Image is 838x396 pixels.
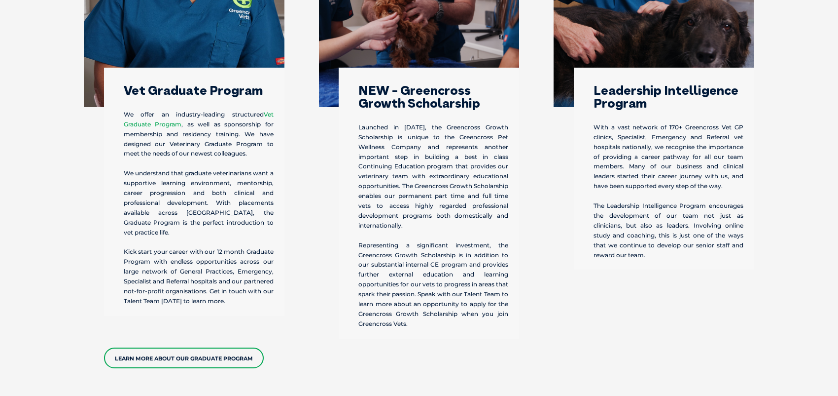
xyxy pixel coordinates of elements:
[594,122,743,191] p: With a vast network of 170+ Greencross Vet GP clinics, Specialist, Emergency and Referral vet hos...
[124,247,274,306] p: Kick start your career with our 12 month Graduate Program with endless opportunities across our l...
[358,84,508,110] h3: NEW - Greencross Growth Scholarship
[104,348,264,368] a: Learn more about our Graduate Program
[358,240,508,329] p: Representing a significant investment, the Greencross Growth Scholarship is in addition to our su...
[124,84,274,97] h3: Vet Graduate Program
[124,111,274,128] a: Vet Graduate Program
[124,110,274,159] p: We offer an industry-leading structured , as well as sponsorship for membership and residency tra...
[124,168,274,237] p: We understand that graduate veterinarians want a supportive learning environment, mentorship, car...
[594,84,743,110] h3: Leadership Intelligence Program
[594,201,743,260] p: The Leadership Intelligence Program encourages the development of our team not just as clinicians...
[358,122,508,231] p: Launched in [DATE], the Greencross Growth Scholarship is unique to the Greencross Pet Wellness Co...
